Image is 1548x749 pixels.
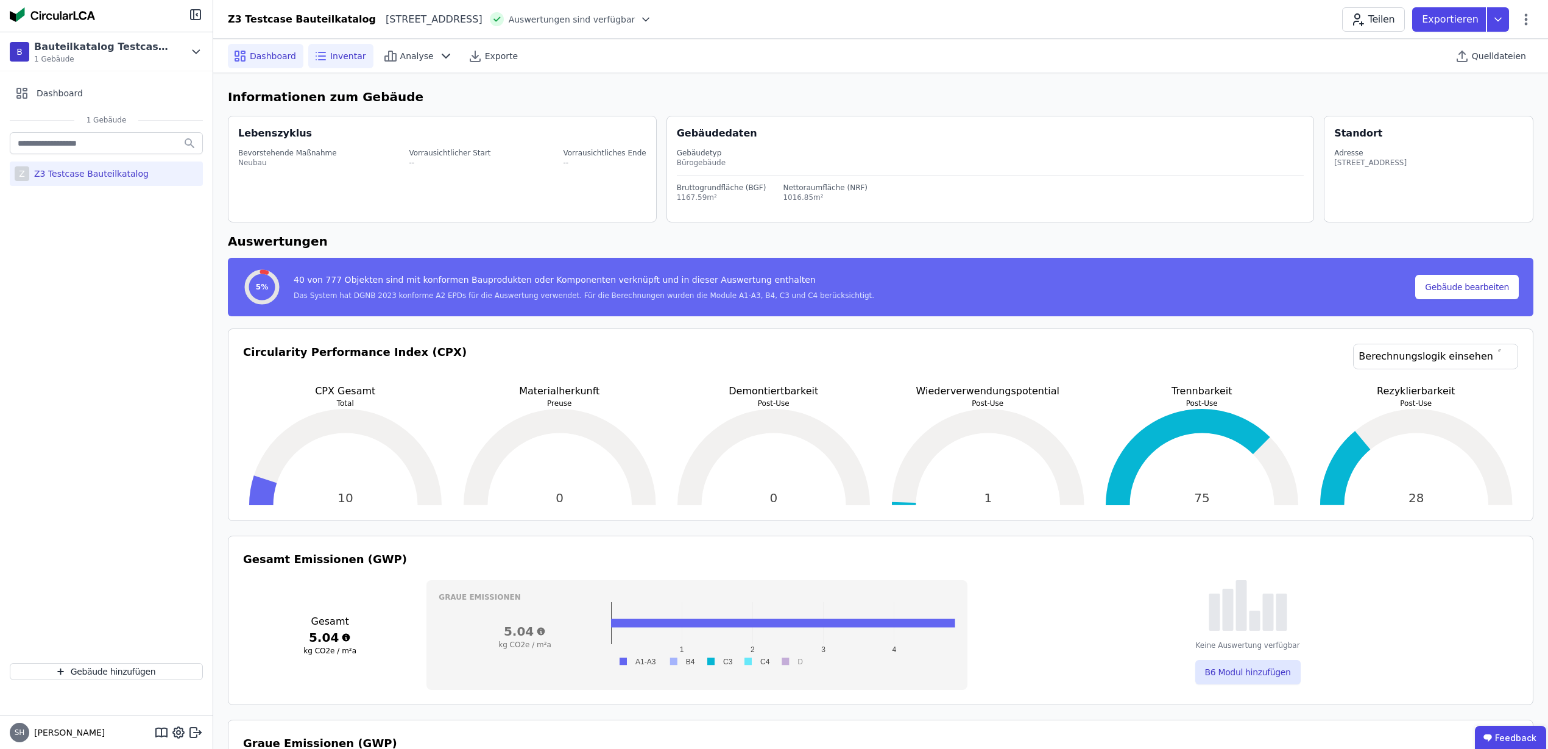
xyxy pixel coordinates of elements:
div: Das System hat DGNB 2023 konforme A2 EPDs für die Auswertung verwendet. Für die Berechnungen wurd... [294,291,874,300]
p: Post-Use [1100,399,1304,408]
div: -- [563,158,646,168]
div: B [10,42,29,62]
div: Vorrausichtliches Ende [563,148,646,158]
p: Wiederverwendungspotential [886,384,1090,399]
p: Post-Use [886,399,1090,408]
div: Bevorstehende Maßnahme [238,148,337,158]
h3: Gesamt Emissionen (GWP) [243,551,1518,568]
span: SH [15,729,25,736]
div: Vorrausichtlicher Start [409,148,491,158]
h6: Auswertungen [228,232,1533,250]
span: Dashboard [37,87,83,99]
div: Bruttogrundfläche (BGF) [677,183,766,193]
p: Demontiertbarkeit [671,384,876,399]
h3: Gesamt [243,614,417,629]
span: Analyse [400,50,434,62]
div: Z [15,166,29,181]
div: Standort [1334,126,1382,141]
span: Inventar [330,50,366,62]
div: [STREET_ADDRESS] [1334,158,1407,168]
h3: 5.04 [439,623,611,640]
span: 5% [256,282,268,292]
span: Auswertungen sind verfügbar [509,13,635,26]
div: Z3 Testcase Bauteilkatalog [29,168,149,180]
p: Total [243,399,448,408]
button: Gebäude bearbeiten [1415,275,1519,299]
h3: Graue Emissionen [439,592,955,602]
span: Quelldateien [1472,50,1526,62]
p: Exportieren [1422,12,1481,27]
p: Trennbarkeit [1100,384,1304,399]
p: Rezyklierbarkeit [1314,384,1519,399]
div: Keine Auswertung verfügbar [1196,641,1300,650]
h3: kg CO2e / m²a [243,646,417,656]
span: 1 Gebäude [74,115,139,125]
h3: Circularity Performance Index (CPX) [243,344,467,384]
p: Preuse [458,399,662,408]
button: Gebäude hinzufügen [10,663,203,680]
div: Adresse [1334,148,1407,158]
div: Bürogebäude [677,158,1304,168]
img: empty-state [1209,580,1287,631]
span: Exporte [485,50,518,62]
p: Post-Use [1314,399,1519,408]
img: Concular [10,7,95,22]
div: Bauteilkatalog Testcase Z3 [34,40,174,54]
span: [PERSON_NAME] [29,726,105,739]
button: Teilen [1342,7,1405,32]
div: [STREET_ADDRESS] [376,12,482,27]
div: Gebäudetyp [677,148,1304,158]
span: Dashboard [250,50,296,62]
div: Z3 Testcase Bauteilkatalog [228,12,376,27]
div: Neubau [238,158,337,168]
p: Post-Use [671,399,876,408]
p: Materialherkunft [458,384,662,399]
div: 1167.59m² [677,193,766,202]
p: CPX Gesamt [243,384,448,399]
div: Gebäudedaten [677,126,1314,141]
div: 40 von 777 Objekten sind mit konformen Bauprodukten oder Komponenten verknüpft und in dieser Ausw... [294,274,874,291]
h3: kg CO2e / m²a [439,640,611,650]
div: 1016.85m² [783,193,868,202]
div: Lebenszyklus [238,126,312,141]
div: -- [409,158,491,168]
span: 1 Gebäude [34,54,174,64]
h3: 5.04 [243,629,417,646]
a: Berechnungslogik einsehen [1353,344,1518,369]
div: Nettoraumfläche (NRF) [783,183,868,193]
h6: Informationen zum Gebäude [228,88,1533,106]
button: B6 Modul hinzufügen [1195,660,1301,684]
